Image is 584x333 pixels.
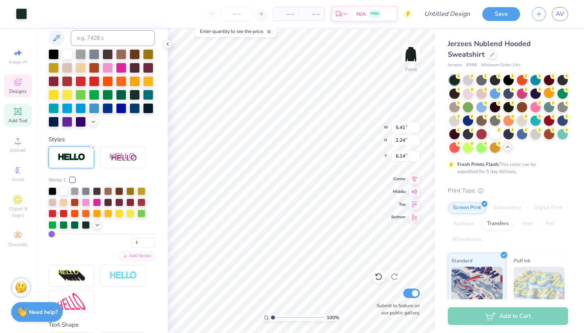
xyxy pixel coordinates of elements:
span: Clipart & logos [4,206,32,218]
strong: Fresh Prints Flash: [457,161,499,167]
span: Top [391,202,406,207]
span: Greek [12,176,24,183]
div: Text Shape [48,320,155,329]
span: Center [391,176,406,182]
span: 100 % [327,314,339,321]
div: Add Stroke [119,252,155,261]
div: Screen Print [448,202,486,214]
span: Stroke 1 [48,176,66,183]
div: This color can be expedited for 5 day delivery. [457,161,555,175]
div: Enter quantity to see the price. [195,26,276,37]
div: Applique [448,218,480,230]
span: Designs [9,88,27,94]
input: Untitled Design [418,6,476,22]
strong: Need help? [29,308,58,316]
span: Image AI [9,59,27,65]
label: Submit to feature on our public gallery. [372,302,420,316]
span: – – [304,10,319,18]
img: Negative Space [109,271,137,280]
span: N/A [356,10,366,18]
div: Front [405,66,417,73]
span: Standard [451,256,472,265]
div: Digital Print [529,202,567,214]
div: Vinyl [516,218,538,230]
span: Middle [391,189,406,194]
div: Print Type [448,186,568,195]
img: Shadow [109,152,137,162]
span: – – [278,10,294,18]
span: # 996 [466,62,477,69]
span: Minimum Order: 24 + [481,62,521,69]
div: Transfers [482,218,514,230]
span: Jerzees [448,62,462,69]
img: Free Distort [58,293,85,310]
img: Stroke [58,153,85,162]
span: Puff Ink [514,256,530,265]
span: Upload [10,147,26,153]
img: Standard [451,267,503,306]
div: Styles [48,135,155,144]
div: Embroidery [489,202,526,214]
span: Add Text [8,117,27,124]
button: Save [482,7,520,21]
span: Jerzees Nublend Hooded Sweatshirt [448,39,531,59]
input: e.g. 7428 c [71,30,155,46]
a: AV [552,7,568,21]
img: Puff Ink [514,267,565,306]
span: Bottom [391,214,406,220]
div: Rhinestones [448,234,486,246]
img: Front [403,46,419,62]
span: Decorate [8,241,27,248]
span: FREE [371,11,379,17]
div: Foil [541,218,559,230]
span: AV [556,10,564,19]
input: – – [221,7,252,21]
img: 3d Illusion [58,269,85,282]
